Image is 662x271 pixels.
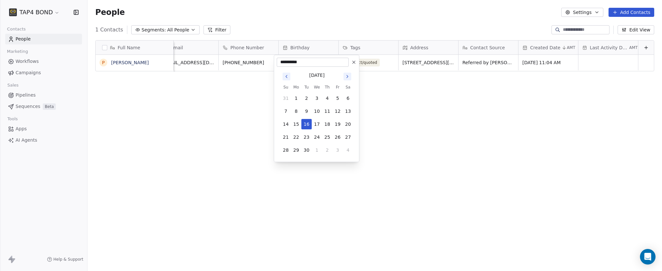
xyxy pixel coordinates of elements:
button: 4 [322,93,332,103]
th: Wednesday [312,84,322,90]
button: Go to next month [343,72,352,81]
button: 14 [281,119,291,129]
button: 29 [291,145,301,155]
button: 18 [322,119,332,129]
button: 13 [343,106,353,116]
button: 12 [332,106,343,116]
button: 6 [343,93,353,103]
button: 21 [281,132,291,142]
button: 19 [332,119,343,129]
button: 22 [291,132,301,142]
button: 27 [343,132,353,142]
button: 5 [332,93,343,103]
th: Monday [291,84,301,90]
th: Saturday [343,84,353,90]
button: 16 [301,119,312,129]
button: 2 [322,145,332,155]
th: Friday [332,84,343,90]
button: 8 [291,106,301,116]
button: 23 [301,132,312,142]
div: [DATE] [309,72,324,79]
button: 17 [312,119,322,129]
th: Tuesday [301,84,312,90]
th: Thursday [322,84,332,90]
button: 11 [322,106,332,116]
button: 7 [281,106,291,116]
button: 26 [332,132,343,142]
button: 25 [322,132,332,142]
button: 9 [301,106,312,116]
button: 15 [291,119,301,129]
button: 3 [332,145,343,155]
button: 20 [343,119,353,129]
button: 31 [281,93,291,103]
button: 28 [281,145,291,155]
button: 2 [301,93,312,103]
button: 30 [301,145,312,155]
button: 24 [312,132,322,142]
button: 10 [312,106,322,116]
th: Sunday [281,84,291,90]
button: 1 [291,93,301,103]
button: Go to previous month [282,72,291,81]
button: 4 [343,145,353,155]
button: 1 [312,145,322,155]
button: 3 [312,93,322,103]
